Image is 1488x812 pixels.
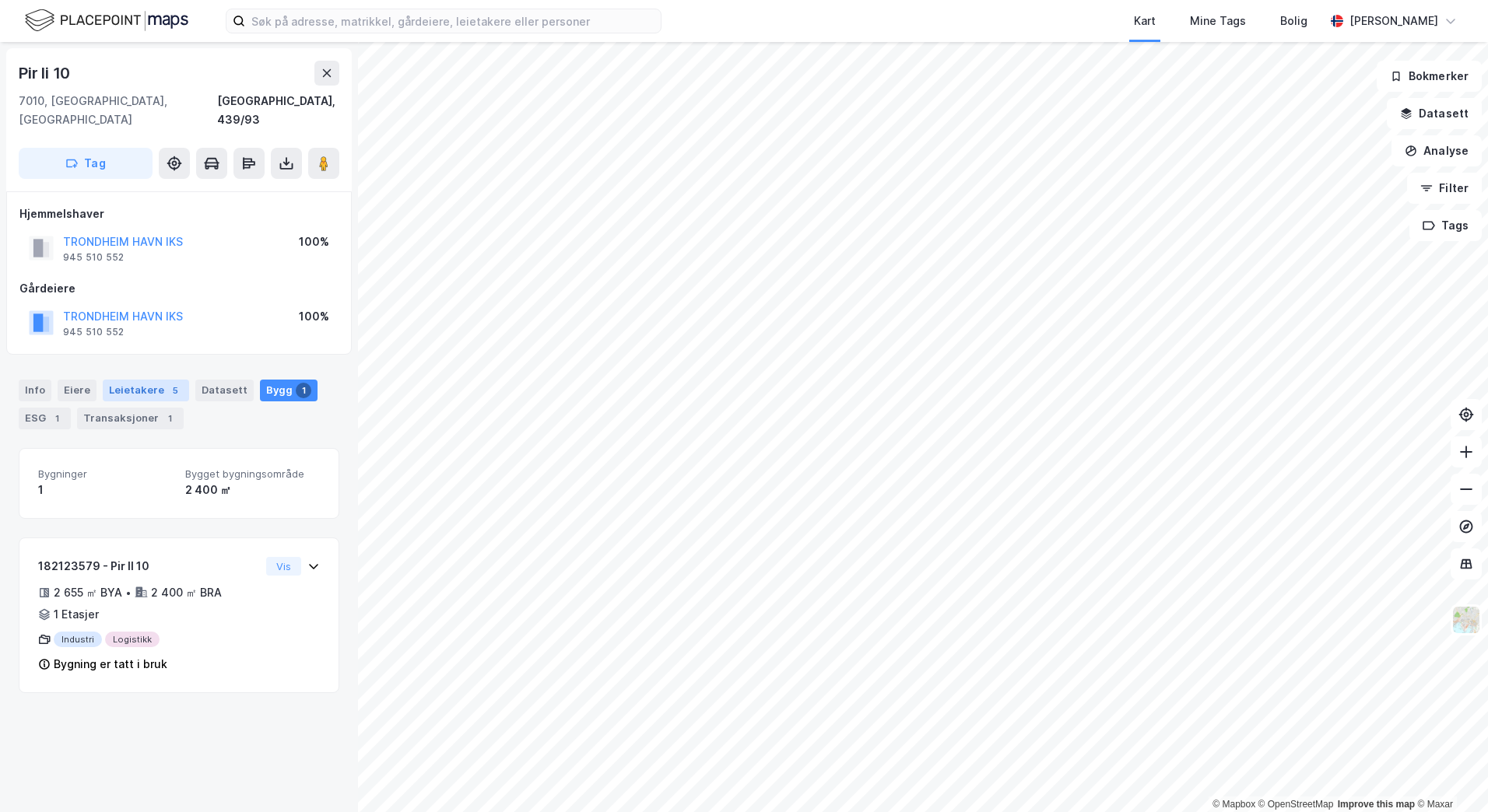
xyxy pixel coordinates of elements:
[1410,737,1488,812] iframe: Chat Widget
[1258,799,1334,810] a: OpenStreetMap
[19,205,339,223] div: Hjemmelshaver
[299,233,329,251] div: 100%
[1338,799,1415,810] a: Improve this map
[38,481,173,499] div: 1
[245,9,661,33] input: Søk på adresse, matrikkel, gårdeiere, leietakere eller personer
[19,148,153,179] button: Tag
[54,655,167,674] div: Bygning er tatt i bruk
[1391,135,1482,166] button: Analyse
[1409,210,1482,241] button: Tags
[162,411,177,426] div: 1
[1387,98,1482,129] button: Datasett
[19,380,51,401] div: Info
[296,383,311,398] div: 1
[38,557,260,576] div: 182123579 - Pir II 10
[260,380,318,401] div: Bygg
[77,408,184,429] div: Transaksjoner
[1134,12,1156,30] div: Kart
[54,583,122,602] div: 2 655 ㎡ BYA
[167,383,183,398] div: 5
[1190,12,1246,30] div: Mine Tags
[1451,605,1481,635] img: Z
[25,7,188,34] img: logo.f888ab2527a4732fd821a326f86c7f29.svg
[1280,12,1307,30] div: Bolig
[1407,173,1482,204] button: Filter
[266,557,301,576] button: Vis
[1377,61,1482,92] button: Bokmerker
[19,61,73,86] div: Pir Ii 10
[19,92,217,129] div: 7010, [GEOGRAPHIC_DATA], [GEOGRAPHIC_DATA]
[58,380,97,401] div: Eiere
[19,408,71,429] div: ESG
[185,481,320,499] div: 2 400 ㎡
[54,605,99,624] div: 1 Etasjer
[19,279,339,298] div: Gårdeiere
[1349,12,1438,30] div: [PERSON_NAME]
[103,380,189,401] div: Leietakere
[49,411,65,426] div: 1
[1410,737,1488,812] div: Kontrollprogram for chat
[1213,799,1255,810] a: Mapbox
[38,467,173,481] span: Bygninger
[151,583,222,602] div: 2 400 ㎡ BRA
[185,467,320,481] span: Bygget bygningsområde
[217,92,339,129] div: [GEOGRAPHIC_DATA], 439/93
[63,326,124,338] div: 945 510 552
[299,307,329,326] div: 100%
[63,251,124,264] div: 945 510 552
[195,380,254,401] div: Datasett
[125,586,132,599] div: •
